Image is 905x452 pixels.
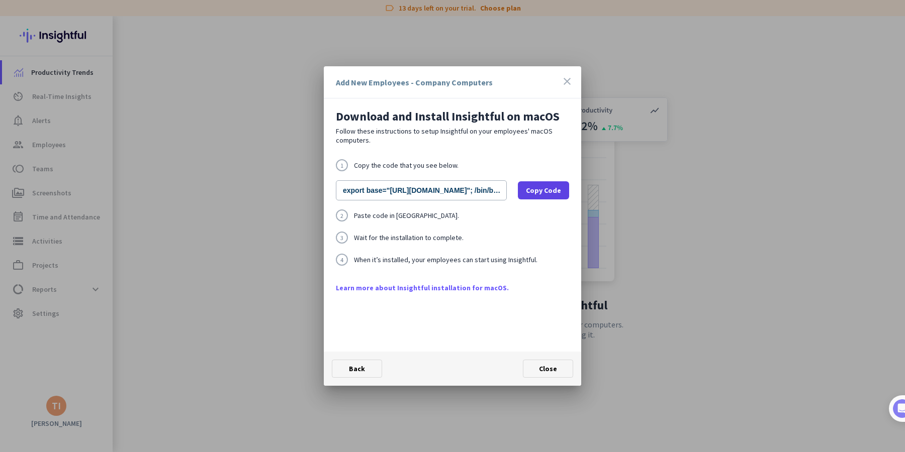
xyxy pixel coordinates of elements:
div: 1 [336,159,348,171]
div: 2 [336,209,348,221]
span: Close [539,364,557,373]
span: Back [349,364,365,373]
span: Paste code in [GEOGRAPHIC_DATA]. [354,212,459,219]
div: 3 [336,232,348,244]
div: Add New Employees - Company Computers [336,78,493,86]
a: Learn more about Insightful installation for macOS. [336,283,569,293]
button: Close [523,360,573,378]
button: Copy Code [518,181,569,199]
span: Copy the code that you see below. [354,162,459,169]
span: When it’s installed, your employees can start using Insightful. [354,256,537,263]
h2: Download and Install Insightful on macOS [336,110,569,123]
span: Wait for the installation to complete. [354,234,464,241]
i: close [561,75,573,87]
span: Copy Code [526,185,561,195]
div: 4 [336,254,348,266]
button: Back [332,360,382,378]
p: Follow these instructions to setup Insightful on your employees' macOS computers. [336,127,569,145]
